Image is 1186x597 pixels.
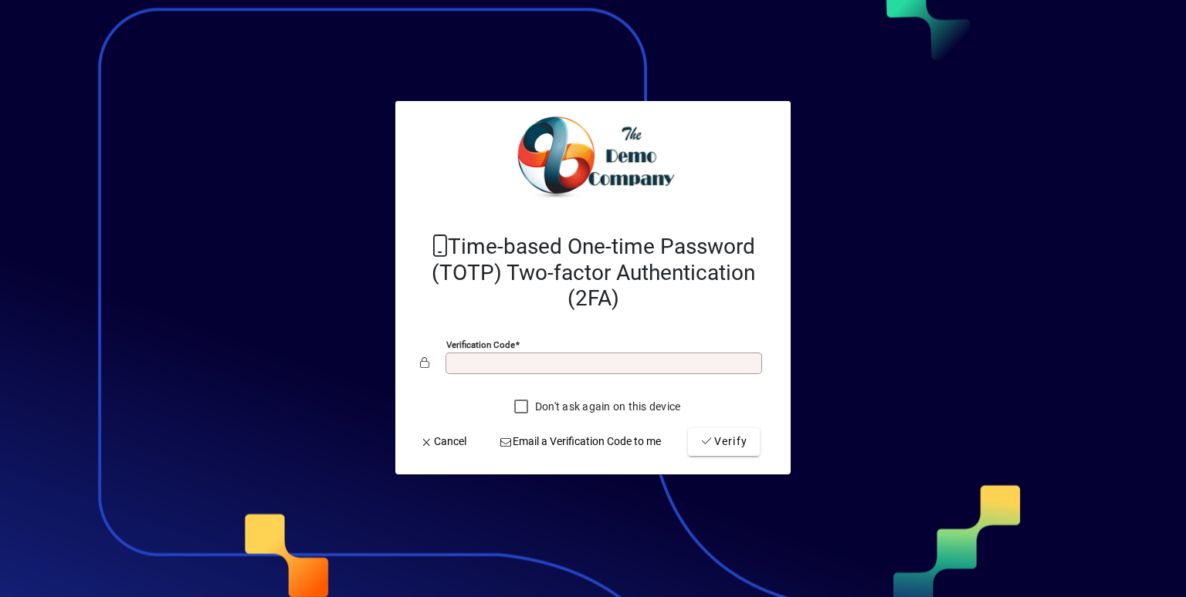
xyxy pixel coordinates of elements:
span: Email a Verification Code to me [500,433,662,450]
h2: Time-based One-time Password (TOTP) Two-factor Authentication (2FA) [420,234,766,312]
button: Email a Verification Code to me [493,428,668,456]
button: Cancel [414,428,473,456]
button: Verify [688,428,760,456]
span: Verify [700,433,747,450]
span: Cancel [420,433,466,450]
label: Don't ask again on this device [532,399,681,414]
mat-label: Verification code [446,339,515,350]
